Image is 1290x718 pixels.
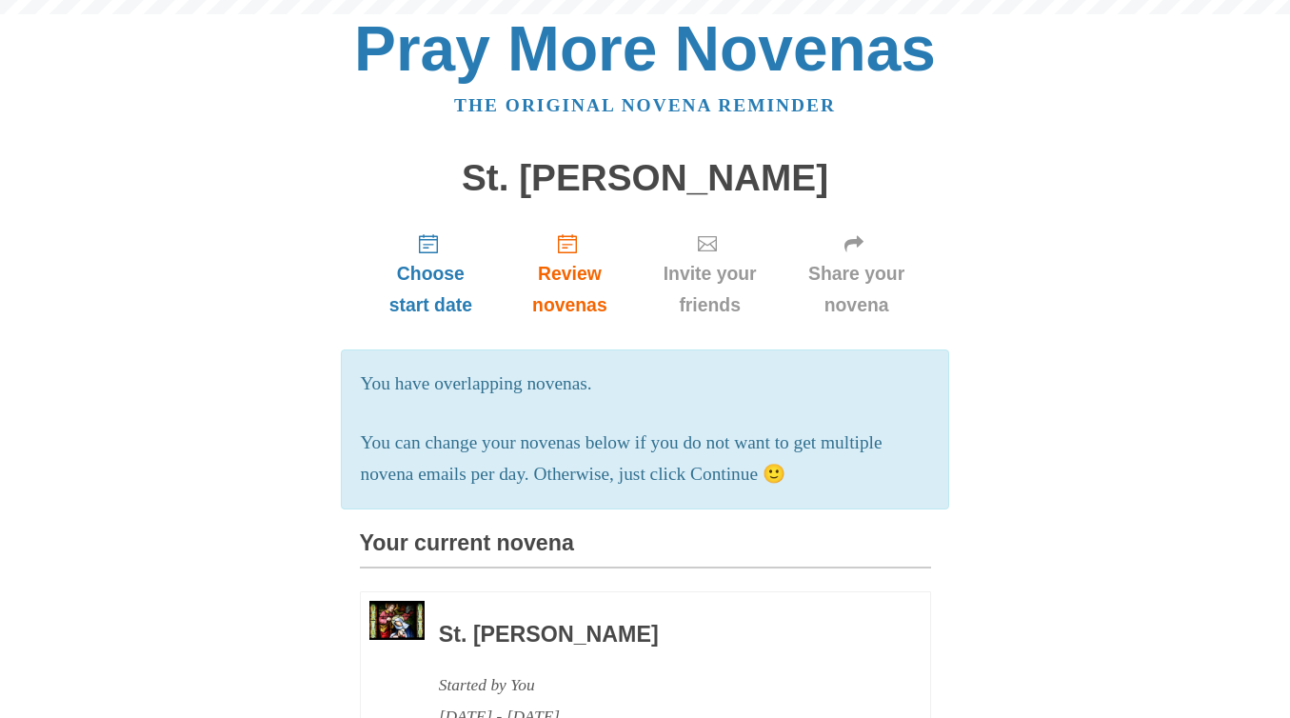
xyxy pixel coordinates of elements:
h3: Your current novena [360,531,931,568]
h1: St. [PERSON_NAME] [360,158,931,199]
h3: St. [PERSON_NAME] [439,623,879,648]
a: Choose start date [360,217,503,330]
span: Choose start date [379,258,484,321]
p: You have overlapping novenas. [361,369,930,400]
a: Pray More Novenas [354,13,936,84]
div: Started by You [439,669,879,701]
span: Review novenas [521,258,618,321]
span: Invite your friends [657,258,764,321]
p: You can change your novenas below if you do not want to get multiple novena emails per day. Other... [361,428,930,490]
img: Novena image [369,601,425,639]
a: The original novena reminder [454,95,836,115]
span: Share your novena [802,258,912,321]
a: Invite your friends [638,217,783,330]
a: Share your novena [783,217,931,330]
a: Review novenas [502,217,637,330]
